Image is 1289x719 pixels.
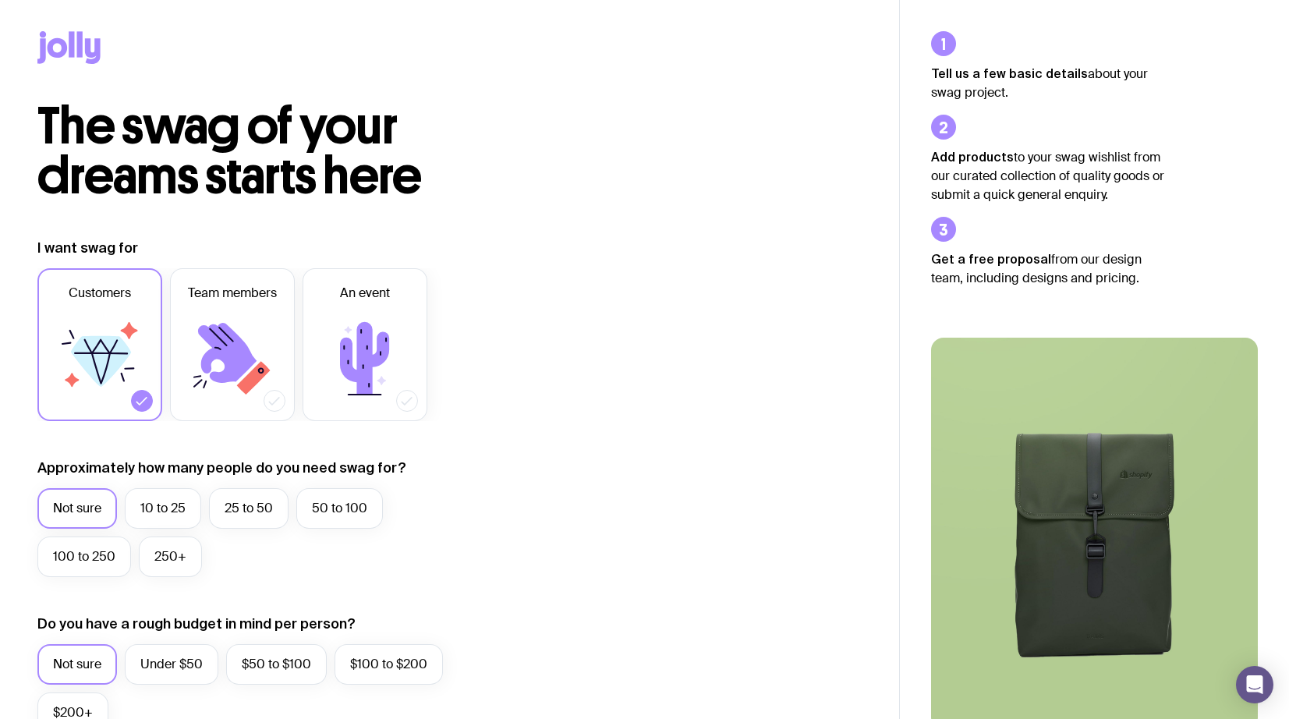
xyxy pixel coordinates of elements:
label: Under $50 [125,644,218,685]
p: from our design team, including designs and pricing. [931,250,1165,288]
span: Team members [188,284,277,303]
span: The swag of your dreams starts here [37,95,422,207]
label: 250+ [139,537,202,577]
div: Open Intercom Messenger [1236,666,1273,703]
label: Approximately how many people do you need swag for? [37,459,406,477]
label: Not sure [37,488,117,529]
label: 100 to 250 [37,537,131,577]
label: Do you have a rough budget in mind per person? [37,615,356,633]
label: $100 to $200 [335,644,443,685]
p: about your swag project. [931,64,1165,102]
label: Not sure [37,644,117,685]
label: I want swag for [37,239,138,257]
label: $50 to $100 [226,644,327,685]
label: 25 to 50 [209,488,289,529]
span: Customers [69,284,131,303]
p: to your swag wishlist from our curated collection of quality goods or submit a quick general enqu... [931,147,1165,204]
label: 50 to 100 [296,488,383,529]
strong: Tell us a few basic details [931,66,1088,80]
label: 10 to 25 [125,488,201,529]
strong: Get a free proposal [931,252,1051,266]
strong: Add products [931,150,1014,164]
span: An event [340,284,390,303]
